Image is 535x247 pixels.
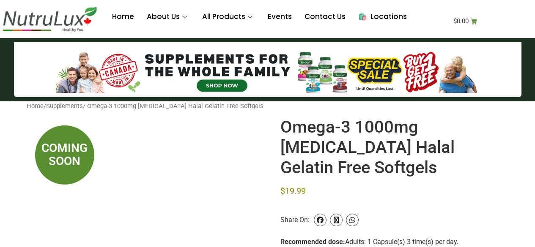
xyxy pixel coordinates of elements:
p: Adults: 1 Capsule(s) 3 time(s) per day. [280,237,500,247]
span: $ [453,17,457,25]
a: Home [27,102,44,110]
span: COMING SOON [35,125,94,185]
nav: Breadcrumb [27,101,509,111]
bdi: 19.99 [280,186,306,196]
span: Share On: [280,203,310,237]
h1: Omega-3 1000mg [MEDICAL_DATA] Halal Gelatin Free Softgels [280,117,500,178]
bdi: 0.00 [453,17,469,25]
a: Supplements [46,102,83,110]
span: $ [280,186,285,196]
a: $0.00 [443,13,487,30]
strong: Recommended dose: [280,238,345,246]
